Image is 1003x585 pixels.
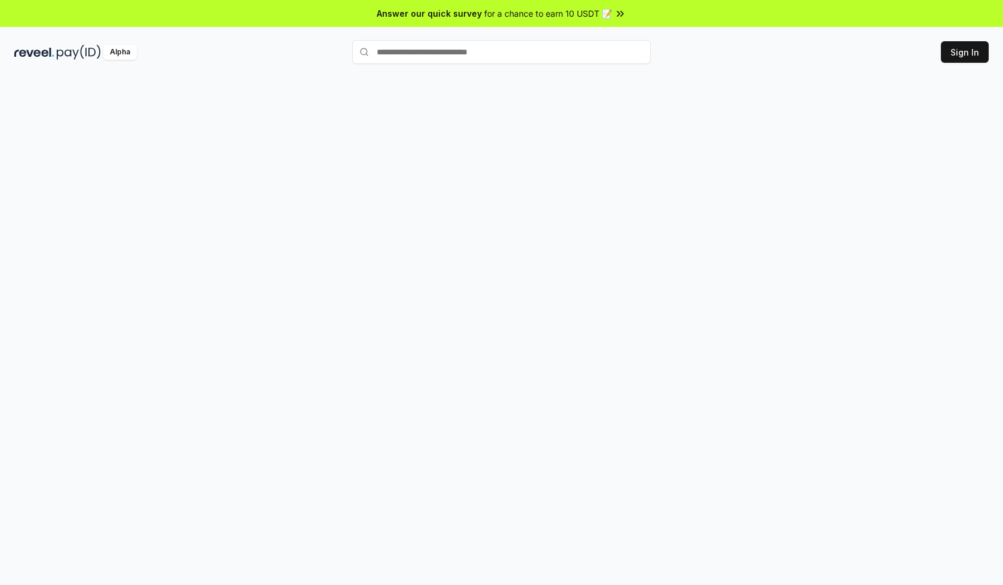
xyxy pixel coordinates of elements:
[377,7,482,20] span: Answer our quick survey
[484,7,612,20] span: for a chance to earn 10 USDT 📝
[14,45,54,60] img: reveel_dark
[941,41,989,63] button: Sign In
[57,45,101,60] img: pay_id
[103,45,137,60] div: Alpha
